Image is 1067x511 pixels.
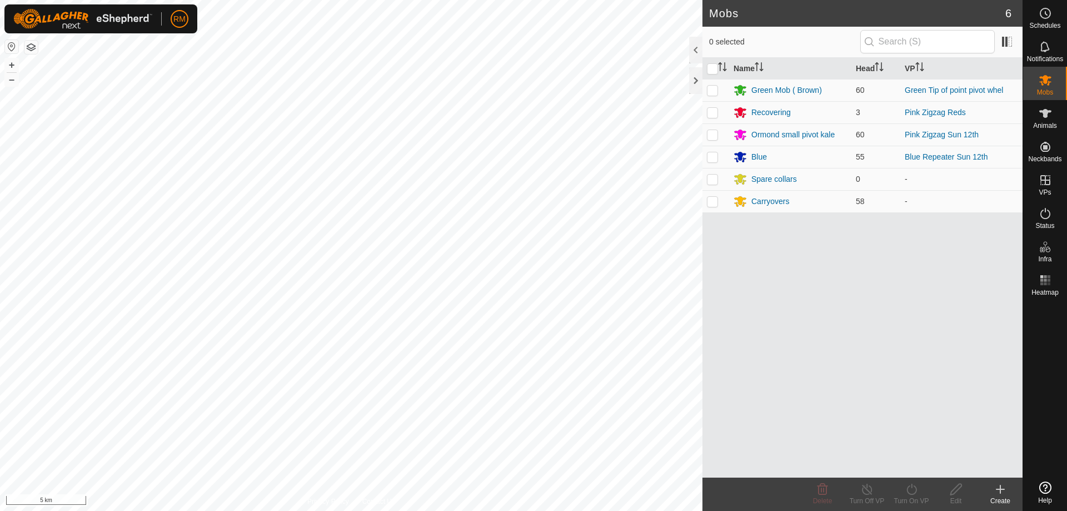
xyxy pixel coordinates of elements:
[856,130,865,139] span: 60
[856,108,860,117] span: 3
[1038,256,1051,262] span: Infra
[889,496,934,506] div: Turn On VP
[729,58,851,80] th: Name
[709,7,1005,20] h2: Mobs
[905,130,979,139] a: Pink Zigzag Sun 12th
[915,64,924,73] p-sorticon: Activate to sort
[900,190,1023,212] td: -
[755,64,764,73] p-sorticon: Activate to sort
[5,58,18,72] button: +
[751,85,822,96] div: Green Mob ( Brown)
[934,496,978,506] div: Edit
[1039,189,1051,196] span: VPs
[718,64,727,73] p-sorticon: Activate to sort
[851,58,900,80] th: Head
[362,497,395,507] a: Contact Us
[900,168,1023,190] td: -
[1033,122,1057,129] span: Animals
[751,196,789,207] div: Carryovers
[1029,22,1060,29] span: Schedules
[845,496,889,506] div: Turn Off VP
[1005,5,1011,22] span: 6
[173,13,186,25] span: RM
[24,41,38,54] button: Map Layers
[1037,89,1053,96] span: Mobs
[905,108,966,117] a: Pink Zigzag Reds
[856,86,865,95] span: 60
[856,197,865,206] span: 58
[1027,56,1063,62] span: Notifications
[856,175,860,183] span: 0
[813,497,832,505] span: Delete
[751,107,791,118] div: Recovering
[860,30,995,53] input: Search (S)
[900,58,1023,80] th: VP
[13,9,152,29] img: Gallagher Logo
[709,36,860,48] span: 0 selected
[5,73,18,86] button: –
[5,40,18,53] button: Reset Map
[1035,222,1054,229] span: Status
[856,152,865,161] span: 55
[905,86,1003,95] a: Green Tip of point pivot whel
[1031,289,1059,296] span: Heatmap
[905,152,988,161] a: Blue Repeater Sun 12th
[978,496,1023,506] div: Create
[1023,477,1067,508] a: Help
[307,497,349,507] a: Privacy Policy
[875,64,884,73] p-sorticon: Activate to sort
[751,173,797,185] div: Spare collars
[1038,497,1052,504] span: Help
[751,129,835,141] div: Ormond small pivot kale
[751,151,767,163] div: Blue
[1028,156,1061,162] span: Neckbands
